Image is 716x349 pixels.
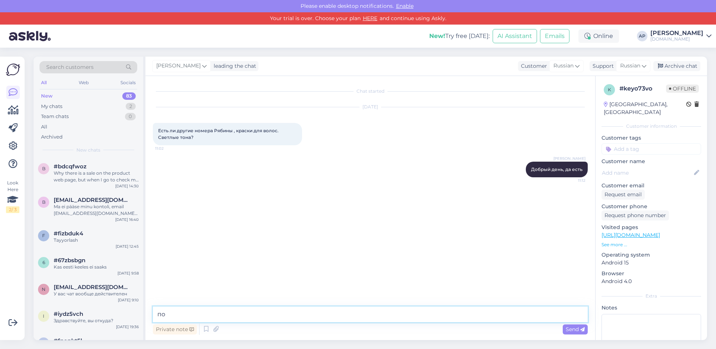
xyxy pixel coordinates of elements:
div: Try free [DATE]: [429,32,490,41]
div: Customer information [602,123,701,130]
div: Archive chat [653,61,700,71]
div: Team chats [41,113,69,120]
div: New [41,92,53,100]
span: [PERSON_NAME] [156,62,201,70]
span: nastyxa86@list.ru [54,284,131,291]
div: Online [578,29,619,43]
span: #67zbsbgn [54,257,85,264]
div: [DOMAIN_NAME] [650,36,703,42]
span: k [608,87,611,92]
p: Browser [602,270,701,277]
div: My chats [41,103,62,110]
div: AP [637,31,647,41]
div: Customer [518,62,547,70]
div: Chat started [153,88,588,95]
input: Add a tag [602,143,701,155]
span: Send [566,326,585,333]
img: Askly Logo [6,63,20,77]
div: Archived [41,133,63,141]
span: #bdcqfwoz [54,163,87,170]
span: Enable [394,3,416,9]
span: b [42,199,45,205]
span: f [42,340,45,346]
a: [PERSON_NAME][DOMAIN_NAME] [650,30,712,42]
div: У вас чат вообще действителен [54,291,139,297]
div: Look Here [6,180,19,213]
div: Здравствуйте, вы откуда? [54,317,139,324]
span: Search customers [46,63,94,71]
div: [DATE] 12:45 [116,244,139,249]
div: Request phone number [602,210,669,220]
p: See more ... [602,241,701,248]
div: All [41,123,47,131]
b: New! [429,32,445,39]
textarea: по [153,307,588,322]
span: 6 [43,260,45,265]
div: Ma ei pääse minu kontoli, email [EMAIL_ADDRESS][DOMAIN_NAME] mi git parooliuuendamise linkki ei o... [54,203,139,217]
div: Tayyorlash [54,237,139,244]
span: b [42,166,45,171]
div: Why there is a sale on the product web page, but when I go to check my goods, the sale is missing? [54,170,139,183]
p: Customer tags [602,134,701,142]
a: HERE [361,15,380,22]
p: Notes [602,304,701,312]
p: Android 4.0 [602,277,701,285]
div: Private note [153,324,197,334]
div: [DATE] 19:36 [116,324,139,330]
p: Android 15 [602,259,701,267]
div: Socials [119,78,137,88]
div: leading the chat [211,62,256,70]
p: Visited pages [602,223,701,231]
div: 83 [122,92,136,100]
div: [DATE] 9:10 [118,297,139,303]
div: Extra [602,293,701,299]
div: [DATE] 16:40 [115,217,139,222]
span: Offline [666,85,699,93]
span: n [42,286,45,292]
span: #fizbduk4 [54,230,83,237]
span: braunoola@gmail.com [54,197,131,203]
button: AI Assistant [493,29,537,43]
span: [PERSON_NAME] [553,156,585,161]
p: Operating system [602,251,701,259]
div: 2 [126,103,136,110]
div: 2 / 3 [6,206,19,213]
div: Web [77,78,90,88]
span: Russian [553,62,574,70]
span: 11:12 [558,178,585,183]
span: #iydz5vch [54,311,83,317]
input: Add name [602,169,693,177]
span: #fnopkt5l [54,337,82,344]
p: Customer name [602,158,701,165]
span: Есть ли другие номера Рябины , краски для волос. Светлые тона? [158,128,280,140]
p: Customer phone [602,203,701,210]
button: Emails [540,29,569,43]
div: [DATE] 9:58 [117,270,139,276]
div: [GEOGRAPHIC_DATA], [GEOGRAPHIC_DATA] [604,101,686,116]
a: [URL][DOMAIN_NAME] [602,232,660,238]
div: Kas eesti keeles ei saaks [54,264,139,270]
div: Request email [602,190,645,200]
div: [DATE] [153,104,588,110]
div: All [40,78,48,88]
div: [DATE] 14:30 [115,183,139,189]
div: # keyo73vo [619,84,666,93]
p: Customer email [602,182,701,190]
div: [PERSON_NAME] [650,30,703,36]
span: Russian [620,62,640,70]
span: 11:02 [155,146,183,151]
span: i [43,313,44,319]
span: Добрый день, да есть [531,166,582,172]
div: Support [590,62,614,70]
span: f [42,233,45,238]
div: 0 [125,113,136,120]
span: New chats [76,147,100,153]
